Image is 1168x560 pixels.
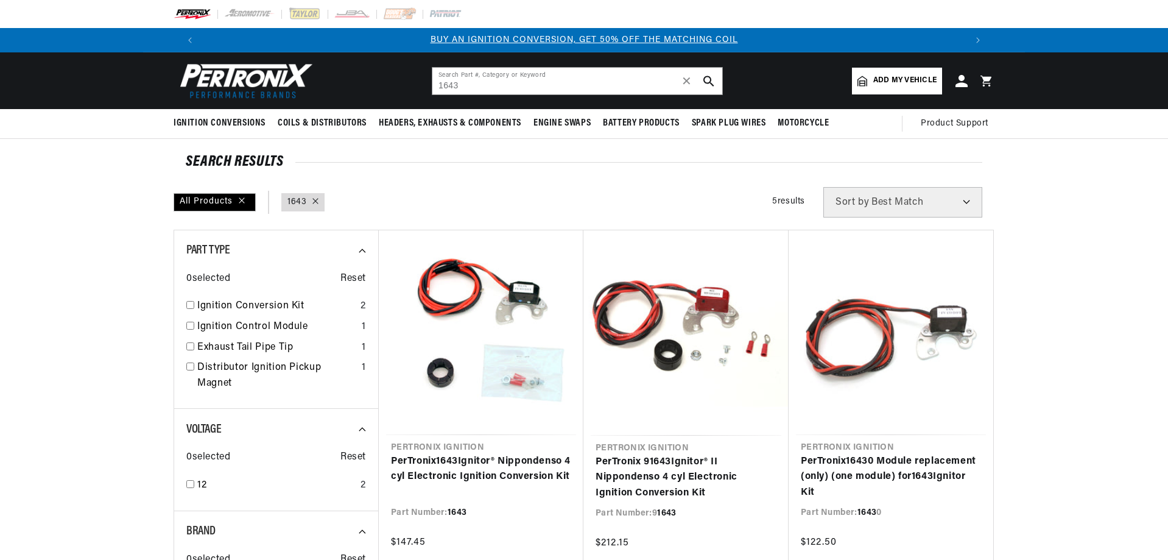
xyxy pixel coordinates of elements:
[603,117,680,130] span: Battery Products
[287,196,306,209] a: 1643
[432,68,722,94] input: Search Part #, Category or Keyword
[174,109,272,138] summary: Ignition Conversions
[836,197,869,207] span: Sort by
[174,60,314,102] img: Pertronix
[186,424,221,436] span: Voltage
[340,271,366,287] span: Reset
[921,117,988,130] span: Product Support
[361,478,366,494] div: 2
[852,68,942,94] a: Add my vehicle
[772,109,835,138] summary: Motorcycle
[143,28,1025,52] slideshow-component: Translation missing: en.sections.announcements.announcement_bar
[431,35,738,44] a: BUY AN IGNITION CONVERSION, GET 50% OFF THE MATCHING COIL
[202,34,966,47] div: 1 of 3
[272,109,373,138] summary: Coils & Distributors
[361,299,366,314] div: 2
[966,28,990,52] button: Translation missing: en.sections.announcements.next_announcement
[823,187,982,218] select: Sort by
[362,340,366,356] div: 1
[921,109,994,138] summary: Product Support
[778,117,829,130] span: Motorcycle
[197,319,357,335] a: Ignition Control Module
[597,109,686,138] summary: Battery Products
[174,193,256,211] div: All Products
[340,450,366,466] span: Reset
[362,360,366,376] div: 1
[186,271,230,287] span: 0 selected
[174,117,266,130] span: Ignition Conversions
[278,117,367,130] span: Coils & Distributors
[692,117,766,130] span: Spark Plug Wires
[695,68,722,94] button: search button
[362,319,366,335] div: 1
[186,450,230,466] span: 0 selected
[178,28,202,52] button: Translation missing: en.sections.announcements.previous_announcement
[527,109,597,138] summary: Engine Swaps
[202,34,966,47] div: Announcement
[533,117,591,130] span: Engine Swaps
[186,244,230,257] span: Part Type
[772,197,805,206] span: 5 results
[186,525,216,537] span: Brand
[197,360,357,391] a: Distributor Ignition Pickup Magnet
[373,109,527,138] summary: Headers, Exhausts & Components
[379,117,521,130] span: Headers, Exhausts & Components
[391,454,571,485] a: PerTronix1643Ignitor® Nippondenso 4 cyl Electronic Ignition Conversion Kit
[801,454,981,501] a: PerTronix16430 Module replacement (only) (one module) for1643Ignitor Kit
[186,156,982,168] div: SEARCH RESULTS
[197,478,356,494] a: 12
[197,340,357,356] a: Exhaust Tail Pipe Tip
[596,455,776,502] a: PerTronix 91643Ignitor® II Nippondenso 4 cyl Electronic Ignition Conversion Kit
[873,75,937,87] span: Add my vehicle
[197,299,356,314] a: Ignition Conversion Kit
[686,109,772,138] summary: Spark Plug Wires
